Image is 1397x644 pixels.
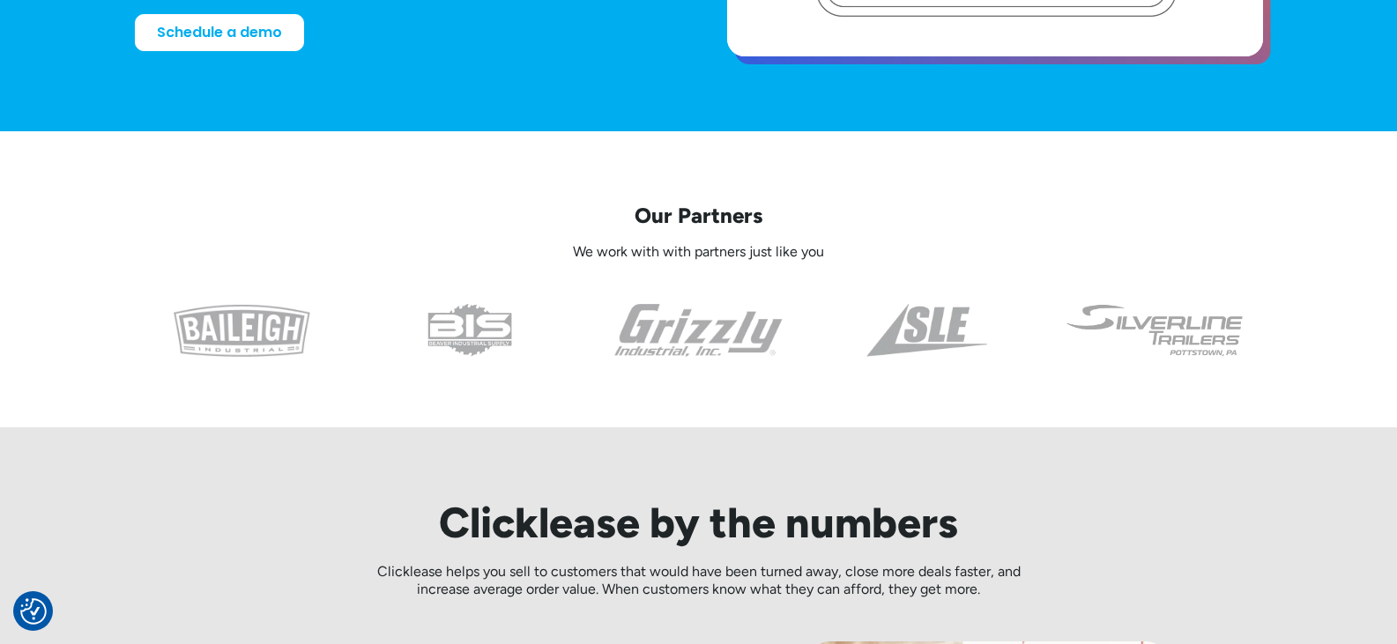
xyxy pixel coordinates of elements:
[427,304,512,357] img: the logo for beaver industrial supply
[20,598,47,625] img: Revisit consent button
[866,304,987,357] img: a black and white photo of the side of a triangle
[614,304,783,357] img: the grizzly industrial inc logo
[135,14,304,51] a: Schedule a demo
[20,598,47,625] button: Consent Preferences
[360,563,1037,600] p: Clicklease helps you sell to customers that would have been turned away, close more deals faster,...
[174,304,310,357] img: baileigh logo
[360,498,1037,549] h2: Clicklease by the numbers
[135,202,1263,229] p: Our Partners
[135,243,1263,262] p: We work with with partners just like you
[1065,304,1245,357] img: undefined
